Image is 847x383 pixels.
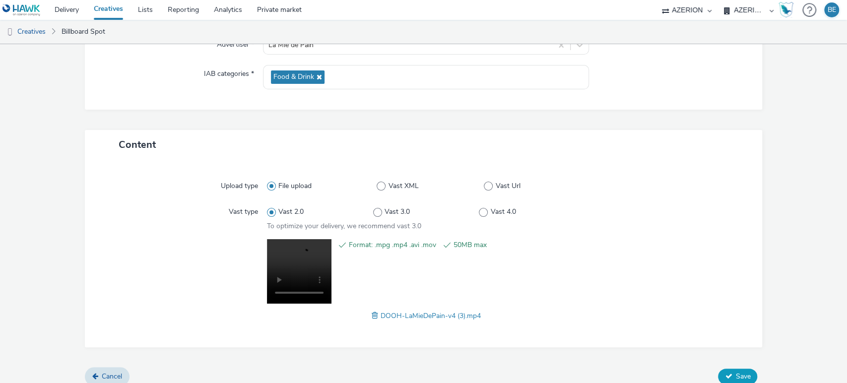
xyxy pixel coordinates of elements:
[267,221,421,231] span: To optimize your delivery, we recommend vast 3.0
[779,2,793,18] img: Hawk Academy
[381,311,481,320] span: DOOH-LaMieDePain-v4 (3).mp4
[495,181,520,191] span: Vast Url
[225,203,262,217] label: Vast type
[385,207,410,217] span: Vast 3.0
[102,372,122,381] span: Cancel
[5,27,15,37] img: dooh
[389,181,419,191] span: Vast XML
[278,181,312,191] span: File upload
[273,73,314,81] span: Food & Drink
[735,372,750,381] span: Save
[278,207,304,217] span: Vast 2.0
[57,20,110,44] a: Billboard Spot
[2,4,41,16] img: undefined Logo
[349,239,436,251] span: Format: .mpg .mp4 .avi .mov
[217,177,262,191] label: Upload type
[454,239,541,251] span: 50MB max
[119,138,156,151] span: Content
[828,2,836,17] div: BE
[491,207,516,217] span: Vast 4.0
[200,65,258,79] label: IAB categories *
[779,2,797,18] a: Hawk Academy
